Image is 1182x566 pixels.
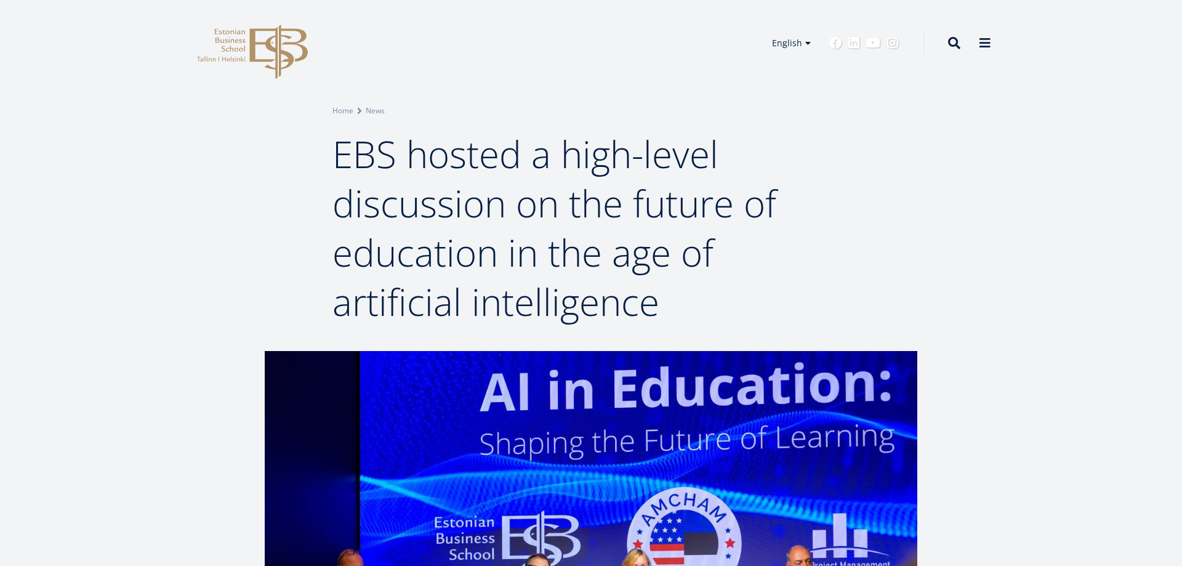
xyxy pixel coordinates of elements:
a: News [366,105,385,117]
a: Youtube [866,37,880,49]
span: EBS hosted a high-level discussion on the future of education in the age of artificial intelligence [332,129,776,327]
a: Linkedin [848,37,860,49]
a: Home [332,105,353,117]
a: Instagram [886,37,899,49]
a: Facebook [829,37,842,49]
